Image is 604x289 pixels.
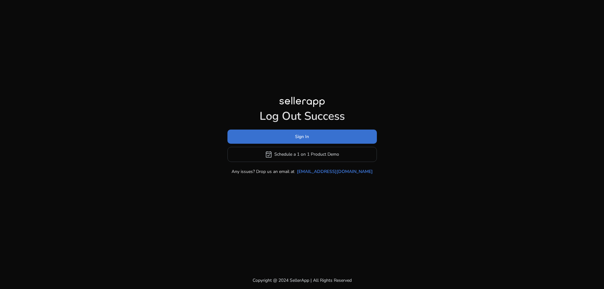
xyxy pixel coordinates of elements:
[227,109,377,123] h1: Log Out Success
[297,168,373,175] a: [EMAIL_ADDRESS][DOMAIN_NAME]
[265,151,272,158] span: event_available
[227,130,377,144] button: Sign In
[227,147,377,162] button: event_availableSchedule a 1 on 1 Product Demo
[232,168,294,175] p: Any issues? Drop us an email at
[295,133,309,140] span: Sign In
